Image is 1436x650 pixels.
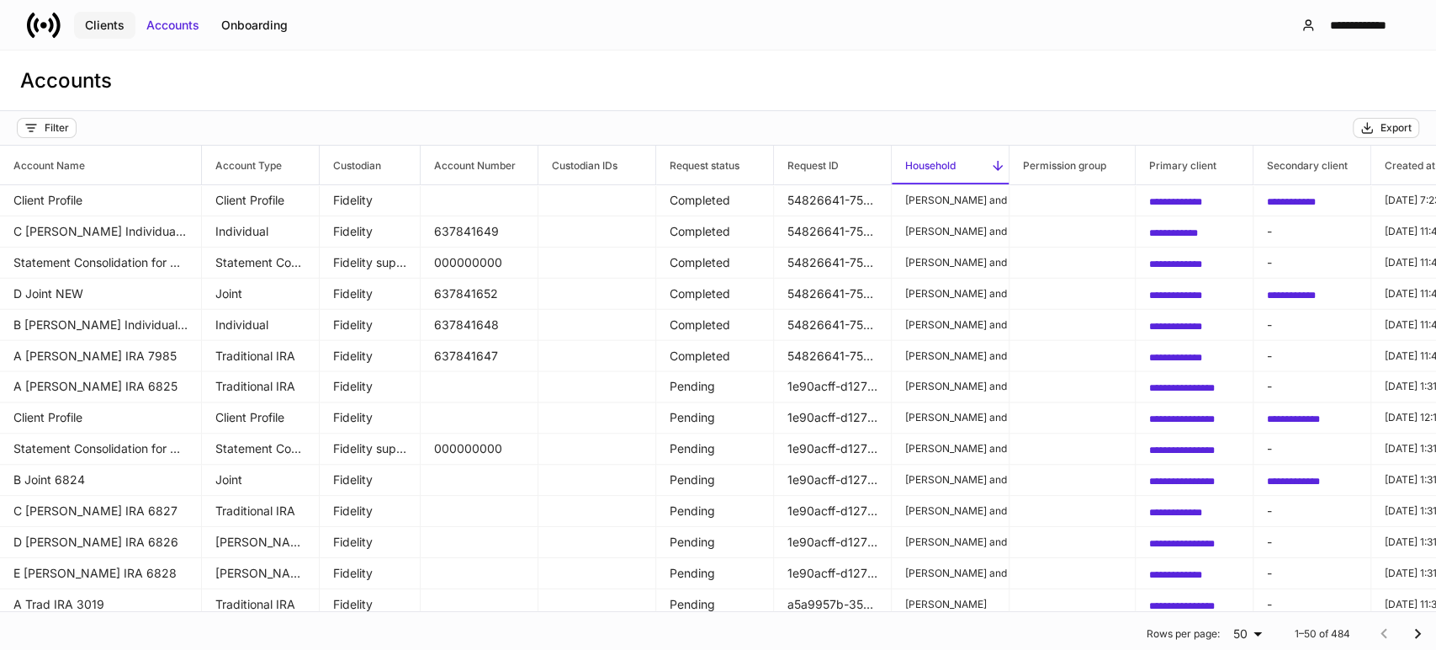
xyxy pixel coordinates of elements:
td: Statement Consolidation for Households [202,248,320,279]
td: 1e90acff-d127-4b45-8200-14e22e4804de [774,496,892,527]
td: 54826641-75eb-4967-9144-86fcec5ec24e [774,310,892,341]
td: Fidelity [320,185,421,216]
td: Roth IRA [202,527,320,558]
p: - [1267,534,1357,551]
td: Roth IRA [202,558,320,589]
td: Client Profile [202,185,320,216]
td: 4ea79c4a-6c9c-4a31-a898-e559b67549b9 [1136,279,1253,310]
td: 54826641-75eb-4967-9144-86fcec5ec24e [774,185,892,216]
span: Permission group [1009,146,1135,184]
td: 1e90acff-d127-4b45-8200-14e22e4804de [774,434,892,465]
td: 5ca70d92-a466-4fac-a8eb-9544a687b4f3 [1253,402,1371,434]
td: 54826641-75eb-4967-9144-86fcec5ec24e [774,340,892,371]
td: 5ca70d92-a466-4fac-a8eb-9544a687b4f3 [1253,465,1371,496]
td: Joint [202,279,320,310]
td: e3e801a4-6f94-452d-a124-fa0a30ecd2e6 [1253,185,1371,216]
button: Accounts [135,12,210,39]
td: 4ea79c4a-6c9c-4a31-a898-e559b67549b9 [1136,185,1253,216]
td: Pending [656,371,774,402]
p: [PERSON_NAME] and [PERSON_NAME] [905,349,995,362]
h6: Household [892,157,956,173]
div: Clients [85,17,125,34]
p: - [1267,440,1357,457]
h6: Account Number [421,157,516,173]
td: Individual [202,310,320,341]
div: Filter [45,121,69,135]
td: Traditional IRA [202,496,320,527]
td: Traditional IRA [202,340,320,371]
td: Completed [656,279,774,310]
td: Fidelity [320,402,421,434]
td: Fidelity supplemental forms [320,248,421,279]
td: Pending [656,496,774,527]
p: - [1267,347,1357,364]
h6: Custodian IDs [538,157,617,173]
span: Account Number [421,146,538,184]
span: Custodian [320,146,420,184]
td: 4ea79c4a-6c9c-4a31-a898-e559b67549b9 [1136,248,1253,279]
p: Rows per page: [1147,627,1220,641]
td: Fidelity supplemental forms [320,434,421,465]
span: Request ID [774,146,891,184]
h6: Account Type [202,157,282,173]
td: 4ea79c4a-6c9c-4a31-a898-e559b67549b9 [1136,340,1253,371]
td: Fidelity [320,496,421,527]
button: Export [1353,118,1419,138]
td: Pending [656,589,774,621]
p: [PERSON_NAME] and [PERSON_NAME] [905,380,995,393]
h6: Custodian [320,157,381,173]
td: Fidelity [320,527,421,558]
p: [PERSON_NAME] and [PERSON_NAME] [905,287,995,301]
td: Fidelity [320,558,421,589]
div: Accounts [146,17,199,34]
td: 637841652 [421,279,538,310]
div: 50 [1227,626,1268,642]
button: Clients [74,12,135,39]
td: 000000000 [421,434,538,465]
td: Fidelity [320,340,421,371]
td: Completed [656,340,774,371]
td: 637841647 [421,340,538,371]
p: 1–50 of 484 [1295,627,1350,641]
p: [PERSON_NAME] and [PERSON_NAME] [905,504,995,518]
h6: Primary client [1136,157,1216,173]
td: fa6c7631-9438-435c-a7cd-8a07537aaa6c [1136,465,1253,496]
td: 1e90acff-d127-4b45-8200-14e22e4804de [774,371,892,402]
p: [PERSON_NAME] and [PERSON_NAME] [905,567,995,580]
td: fa6c7631-9438-435c-a7cd-8a07537aaa6c [1136,371,1253,402]
p: [PERSON_NAME] and [PERSON_NAME] [905,473,995,487]
td: Fidelity [320,310,421,341]
td: a5a9957b-3509-4b0a-8808-44bc87cc3c12 [774,589,892,621]
h3: Accounts [20,67,112,94]
p: - [1267,254,1357,271]
p: - [1267,596,1357,613]
p: [PERSON_NAME] and [PERSON_NAME] [905,256,995,269]
td: Completed [656,185,774,216]
div: Onboarding [221,17,288,34]
div: Export [1380,121,1412,135]
button: Filter [17,118,77,138]
td: Traditional IRA [202,371,320,402]
td: Completed [656,216,774,248]
h6: Request ID [774,157,839,173]
td: 1e90acff-d127-4b45-8200-14e22e4804de [774,558,892,589]
td: Pending [656,434,774,465]
td: 637841648 [421,310,538,341]
td: Completed [656,310,774,341]
td: Fidelity [320,279,421,310]
td: 54826641-75eb-4967-9144-86fcec5ec24e [774,248,892,279]
td: 1e90acff-d127-4b45-8200-14e22e4804de [774,527,892,558]
span: Secondary client [1253,146,1370,184]
td: Individual [202,216,320,248]
td: 97b2b03e-0cd0-405d-abf5-38b1fff40ad5 [1136,589,1253,621]
td: Completed [656,248,774,279]
p: [PERSON_NAME] and [PERSON_NAME] [905,194,995,207]
td: Traditional IRA [202,589,320,621]
p: [PERSON_NAME] and [PERSON_NAME] [905,442,995,456]
h6: Created at [1371,157,1435,173]
p: - [1267,378,1357,395]
p: - [1267,503,1357,519]
td: Pending [656,402,774,434]
p: - [1267,565,1357,582]
td: Pending [656,527,774,558]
